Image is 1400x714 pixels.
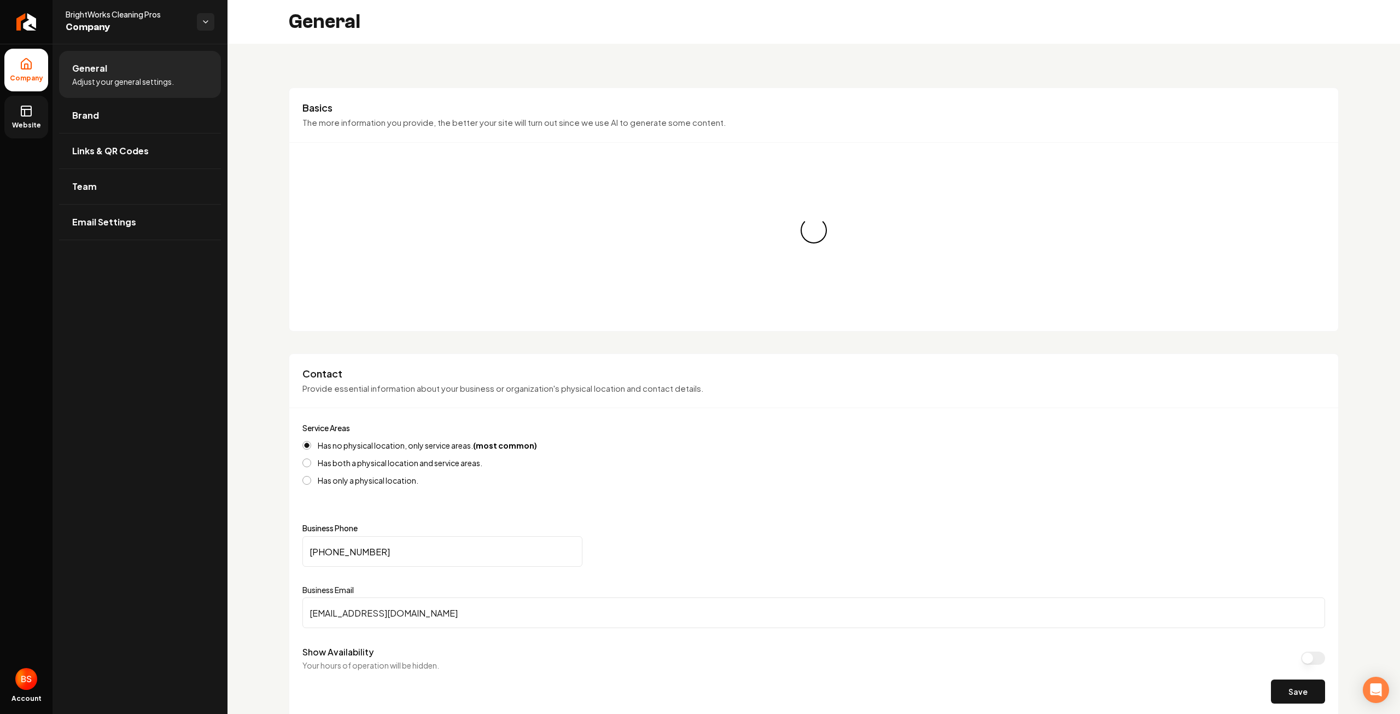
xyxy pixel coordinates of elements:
span: Brand [72,109,99,122]
span: Company [5,74,48,83]
label: Has both a physical location and service areas. [318,459,482,467]
span: Account [11,694,42,703]
img: BrightWorks support [15,668,37,690]
a: Email Settings [59,205,221,240]
span: Website [8,121,45,130]
a: Links & QR Codes [59,133,221,169]
span: BrightWorks Cleaning Pros [66,9,188,20]
label: Show Availability [302,646,374,658]
div: Loading [798,214,830,246]
div: Open Intercom Messenger [1363,677,1389,703]
button: Save [1271,680,1325,704]
span: Email Settings [72,216,136,229]
p: Your hours of operation will be hidden. [302,660,439,671]
label: Business Email [302,584,1325,595]
span: Company [66,20,188,35]
span: General [72,62,107,75]
p: The more information you provide, the better your site will turn out since we use AI to generate ... [302,117,1325,129]
input: Business Email [302,597,1325,628]
span: Links & QR Codes [72,144,149,158]
span: Team [72,180,97,193]
a: Brand [59,98,221,133]
label: Business Phone [302,524,1325,532]
h3: Contact [302,367,1325,380]
label: Has only a physical location. [318,477,418,484]
span: Adjust your general settings. [72,76,174,87]
button: Open user button [15,668,37,690]
strong: (most common) [473,440,537,450]
img: Rebolt Logo [16,13,37,31]
label: Has no physical location, only service areas. [318,442,537,449]
p: Provide essential information about your business or organization's physical location and contact... [302,382,1325,395]
a: Website [4,96,48,138]
h2: General [289,11,360,33]
h3: Basics [302,101,1325,114]
a: Team [59,169,221,204]
label: Service Areas [302,423,350,433]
